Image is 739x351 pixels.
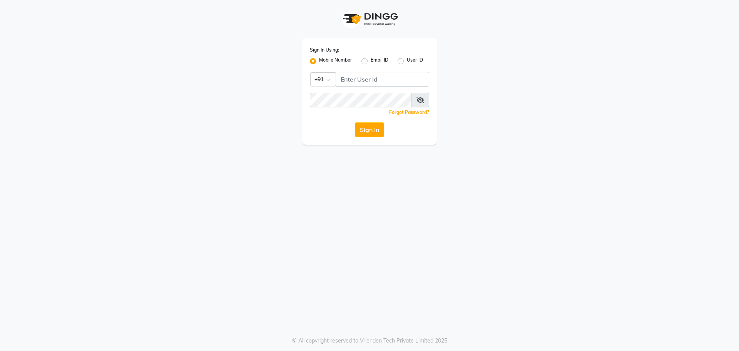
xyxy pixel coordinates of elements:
label: Email ID [371,57,388,66]
input: Username [310,93,412,107]
img: logo1.svg [339,8,400,30]
a: Forgot Password? [389,109,429,115]
button: Sign In [355,122,384,137]
label: Mobile Number [319,57,352,66]
label: Sign In Using: [310,47,339,53]
input: Username [336,72,429,87]
label: User ID [407,57,423,66]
